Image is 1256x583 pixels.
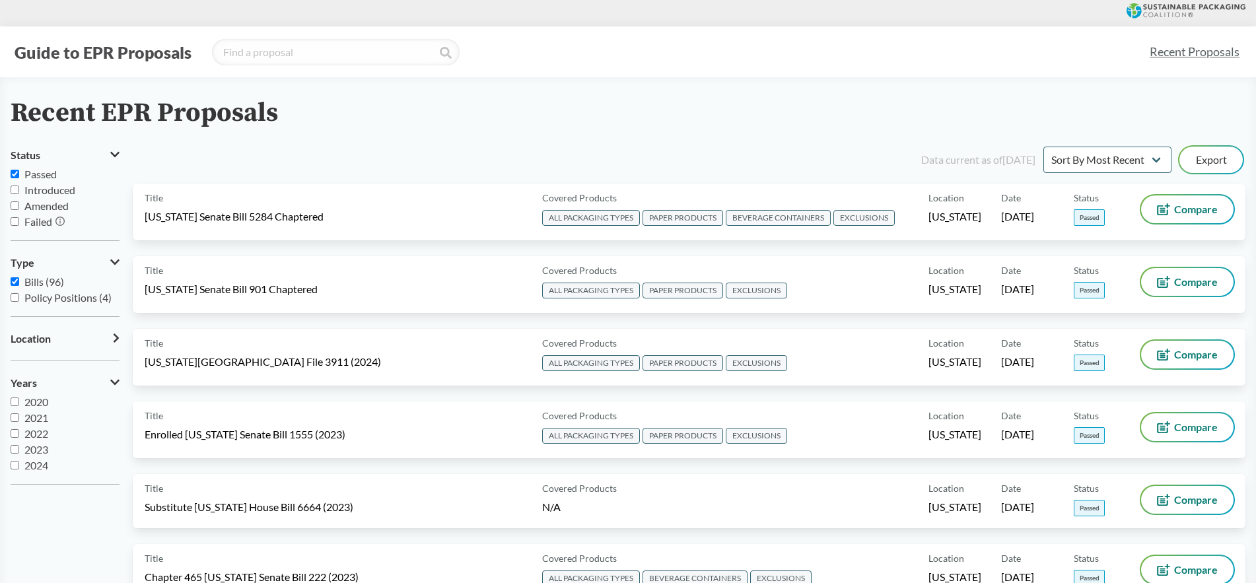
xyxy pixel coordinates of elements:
[11,327,120,350] button: Location
[1141,341,1234,368] button: Compare
[1074,551,1099,565] span: Status
[726,355,787,371] span: EXCLUSIONS
[1001,409,1021,423] span: Date
[1174,422,1218,432] span: Compare
[1001,282,1034,296] span: [DATE]
[833,210,895,226] span: EXCLUSIONS
[1144,37,1245,67] a: Recent Proposals
[1074,409,1099,423] span: Status
[542,210,640,226] span: ALL PACKAGING TYPES
[1001,481,1021,495] span: Date
[11,461,19,469] input: 2024
[1141,268,1234,296] button: Compare
[24,427,48,440] span: 2022
[1001,500,1034,514] span: [DATE]
[542,500,561,513] span: N/A
[145,209,324,224] span: [US_STATE] Senate Bill 5284 Chaptered
[542,191,617,205] span: Covered Products
[11,98,278,128] h2: Recent EPR Proposals
[11,397,19,406] input: 2020
[1141,486,1234,514] button: Compare
[928,481,964,495] span: Location
[726,283,787,298] span: EXCLUSIONS
[928,336,964,350] span: Location
[145,282,318,296] span: [US_STATE] Senate Bill 901 Chaptered
[542,336,617,350] span: Covered Products
[1074,209,1105,226] span: Passed
[542,551,617,565] span: Covered Products
[24,275,64,288] span: Bills (96)
[1074,263,1099,277] span: Status
[145,191,163,205] span: Title
[643,355,723,371] span: PAPER PRODUCTS
[1074,481,1099,495] span: Status
[145,355,381,369] span: [US_STATE][GEOGRAPHIC_DATA] File 3911 (2024)
[145,500,353,514] span: Substitute [US_STATE] House Bill 6664 (2023)
[1001,191,1021,205] span: Date
[643,283,723,298] span: PAPER PRODUCTS
[11,42,195,63] button: Guide to EPR Proposals
[24,459,48,471] span: 2024
[1174,204,1218,215] span: Compare
[145,481,163,495] span: Title
[1074,336,1099,350] span: Status
[145,551,163,565] span: Title
[542,428,640,444] span: ALL PACKAGING TYPES
[1001,551,1021,565] span: Date
[11,293,19,302] input: Policy Positions (4)
[24,168,57,180] span: Passed
[11,277,19,286] input: Bills (96)
[542,283,640,298] span: ALL PACKAGING TYPES
[24,215,52,228] span: Failed
[1074,427,1105,444] span: Passed
[1174,277,1218,287] span: Compare
[1001,263,1021,277] span: Date
[145,263,163,277] span: Title
[24,199,69,212] span: Amended
[11,413,19,422] input: 2021
[11,170,19,178] input: Passed
[928,282,981,296] span: [US_STATE]
[11,201,19,210] input: Amended
[542,481,617,495] span: Covered Products
[11,429,19,438] input: 2022
[643,428,723,444] span: PAPER PRODUCTS
[542,355,640,371] span: ALL PACKAGING TYPES
[928,191,964,205] span: Location
[1074,191,1099,205] span: Status
[726,210,831,226] span: BEVERAGE CONTAINERS
[928,427,981,442] span: [US_STATE]
[145,409,163,423] span: Title
[145,336,163,350] span: Title
[1001,427,1034,442] span: [DATE]
[928,500,981,514] span: [US_STATE]
[928,409,964,423] span: Location
[24,291,112,304] span: Policy Positions (4)
[1001,209,1034,224] span: [DATE]
[643,210,723,226] span: PAPER PRODUCTS
[928,209,981,224] span: [US_STATE]
[11,149,40,161] span: Status
[24,443,48,456] span: 2023
[542,263,617,277] span: Covered Products
[928,263,964,277] span: Location
[1141,195,1234,223] button: Compare
[726,428,787,444] span: EXCLUSIONS
[11,217,19,226] input: Failed
[11,257,34,269] span: Type
[1001,355,1034,369] span: [DATE]
[145,427,345,442] span: Enrolled [US_STATE] Senate Bill 1555 (2023)
[1141,413,1234,441] button: Compare
[11,372,120,394] button: Years
[928,551,964,565] span: Location
[928,355,981,369] span: [US_STATE]
[11,252,120,274] button: Type
[11,186,19,194] input: Introduced
[24,184,75,196] span: Introduced
[1074,282,1105,298] span: Passed
[542,409,617,423] span: Covered Products
[11,333,51,345] span: Location
[1074,500,1105,516] span: Passed
[1179,147,1243,173] button: Export
[11,445,19,454] input: 2023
